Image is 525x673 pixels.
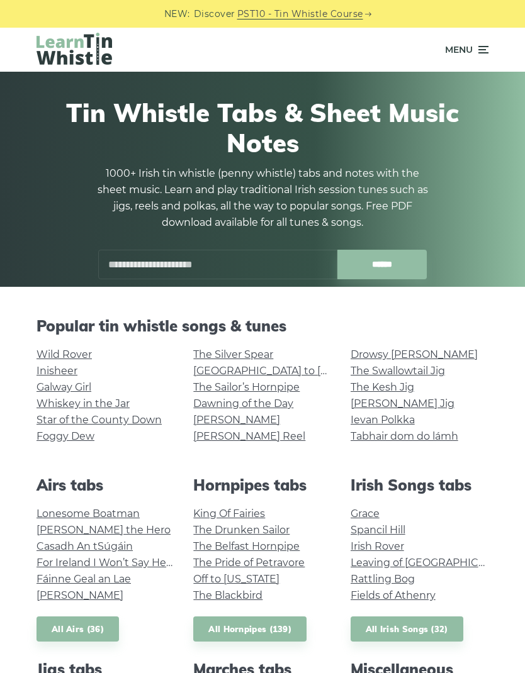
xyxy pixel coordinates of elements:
a: [PERSON_NAME] the Hero [37,524,171,536]
a: Leaving of [GEOGRAPHIC_DATA] [351,557,513,569]
a: Star of the County Down [37,414,162,426]
a: All Airs (36) [37,616,119,642]
a: The Sailor’s Hornpipe [193,381,300,393]
h1: Tin Whistle Tabs & Sheet Music Notes [37,97,488,158]
a: Tabhair dom do lámh [351,430,458,442]
a: Galway Girl [37,381,91,393]
a: Off to [US_STATE] [193,573,279,585]
a: The Belfast Hornpipe [193,540,300,552]
a: The Pride of Petravore [193,557,305,569]
a: [PERSON_NAME] Reel [193,430,305,442]
h2: Airs tabs [37,476,174,494]
a: For Ireland I Won’t Say Her Name [37,557,203,569]
a: The Swallowtail Jig [351,365,445,377]
a: Rattling Bog [351,573,415,585]
span: Menu [445,34,473,65]
a: Casadh An tSúgáin [37,540,133,552]
h2: Hornpipes tabs [193,476,331,494]
h2: Popular tin whistle songs & tunes [37,317,488,335]
a: Lonesome Boatman [37,508,140,520]
a: [PERSON_NAME] Jig [351,398,454,409]
img: LearnTinWhistle.com [37,33,112,65]
a: Fields of Athenry [351,589,436,601]
a: Spancil Hill [351,524,405,536]
a: Foggy Dew [37,430,94,442]
a: Fáinne Geal an Lae [37,573,131,585]
a: Ievan Polkka [351,414,415,426]
a: Dawning of the Day [193,398,293,409]
a: Drowsy [PERSON_NAME] [351,348,478,360]
a: King Of Fairies [193,508,265,520]
a: The Silver Spear [193,348,273,360]
p: 1000+ Irish tin whistle (penny whistle) tabs and notes with the sheet music. Learn and play tradi... [93,165,432,231]
a: The Blackbird [193,589,262,601]
a: [PERSON_NAME] [193,414,280,426]
a: [GEOGRAPHIC_DATA] to [GEOGRAPHIC_DATA] [193,365,426,377]
a: Irish Rover [351,540,404,552]
a: Inisheer [37,365,77,377]
a: All Hornpipes (139) [193,616,307,642]
h2: Irish Songs tabs [351,476,488,494]
a: Whiskey in the Jar [37,398,130,409]
a: Grace [351,508,380,520]
a: All Irish Songs (32) [351,616,463,642]
a: Wild Rover [37,348,92,360]
a: The Drunken Sailor [193,524,290,536]
a: [PERSON_NAME] [37,589,123,601]
a: The Kesh Jig [351,381,414,393]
